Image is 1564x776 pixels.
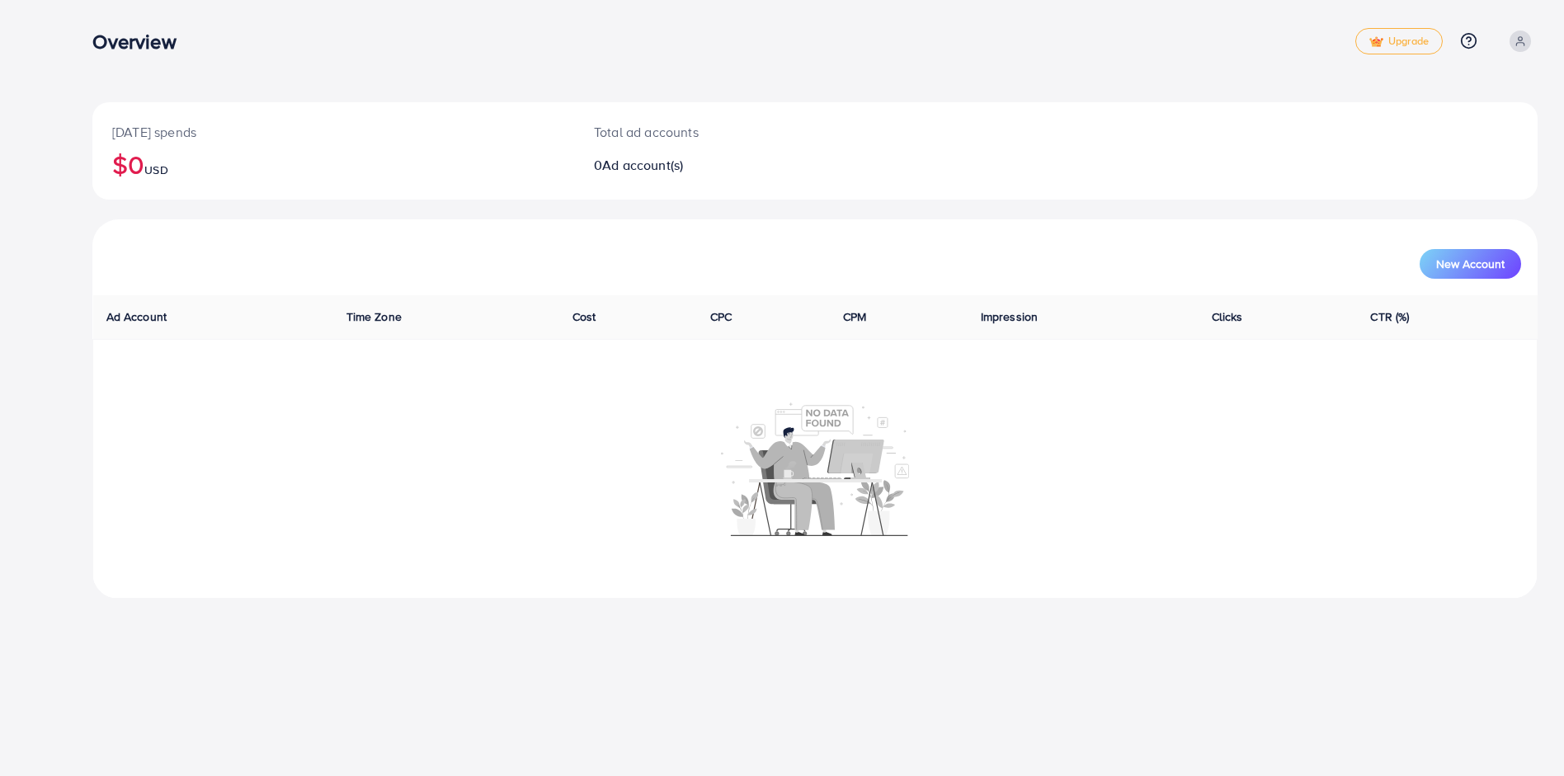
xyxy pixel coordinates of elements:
[602,156,683,174] span: Ad account(s)
[721,401,909,536] img: No account
[92,30,189,54] h3: Overview
[594,158,916,173] h2: 0
[1370,308,1409,325] span: CTR (%)
[572,308,596,325] span: Cost
[346,308,402,325] span: Time Zone
[112,148,554,180] h2: $0
[112,122,554,142] p: [DATE] spends
[144,162,167,178] span: USD
[981,308,1039,325] span: Impression
[1212,308,1243,325] span: Clicks
[1369,36,1383,48] img: tick
[106,308,167,325] span: Ad Account
[843,308,866,325] span: CPM
[1369,35,1429,48] span: Upgrade
[1436,258,1505,270] span: New Account
[1420,249,1521,279] button: New Account
[1355,28,1443,54] a: tickUpgrade
[594,122,916,142] p: Total ad accounts
[710,308,732,325] span: CPC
